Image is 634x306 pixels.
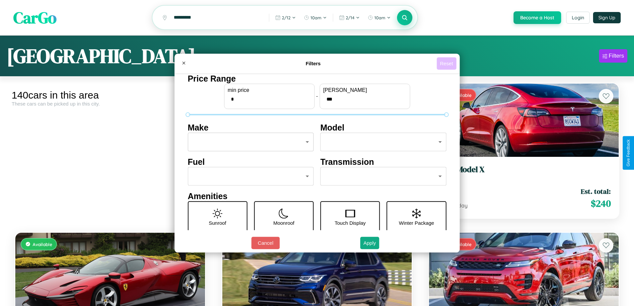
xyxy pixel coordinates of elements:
h3: Tesla Model X [437,165,611,174]
h4: Make [188,123,314,133]
span: Est. total: [581,186,611,196]
p: Winter Package [399,218,434,227]
h4: Amenities [188,191,446,201]
button: Become a Host [514,11,561,24]
button: 10am [364,12,394,23]
h1: [GEOGRAPHIC_DATA] [7,42,196,70]
div: These cars can be picked up in this city. [12,101,209,107]
h4: Transmission [320,157,447,167]
span: $ 240 [591,197,611,210]
button: Filters [599,49,627,63]
span: 10am [311,15,321,20]
p: Touch Display [334,218,365,227]
span: 2 / 12 [282,15,291,20]
button: Sign Up [593,12,621,23]
button: 2/12 [272,12,299,23]
span: / day [454,202,468,209]
h4: Fuel [188,157,314,167]
h4: Filters [190,61,437,66]
span: 2 / 14 [346,15,354,20]
label: [PERSON_NAME] [323,87,406,93]
button: Reset [437,57,456,70]
button: Cancel [251,237,280,249]
span: CarGo [13,7,57,29]
h4: Model [320,123,447,133]
label: min price [228,87,311,93]
p: Sunroof [209,218,226,227]
div: 140 cars in this area [12,90,209,101]
p: Moonroof [273,218,294,227]
span: 10am [374,15,385,20]
button: Login [566,12,590,24]
p: - [316,92,318,101]
a: Tesla Model X2022 [437,165,611,181]
button: 2/14 [336,12,363,23]
div: Filters [609,53,624,59]
h4: Price Range [188,74,446,84]
button: Apply [360,237,379,249]
div: Give Feedback [626,140,631,166]
button: 10am [301,12,330,23]
span: Available [33,241,52,247]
